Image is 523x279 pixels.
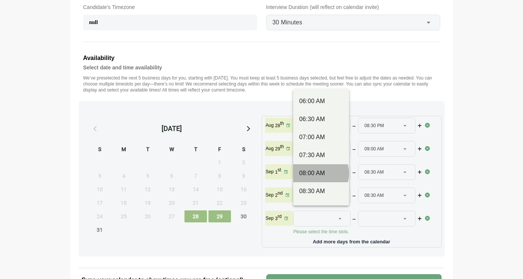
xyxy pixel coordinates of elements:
[232,170,255,182] span: Saturday, August 9, 2025
[112,197,135,209] span: Monday, August 18, 2025
[184,210,207,222] span: Thursday, August 28, 2025
[83,3,257,12] label: Candidate's Timezone
[184,170,207,182] span: Thursday, August 7, 2025
[299,151,343,160] div: 07:30 AM
[208,197,231,209] span: Friday, August 22, 2025
[232,210,255,222] span: Saturday, August 30, 2025
[275,146,280,151] strong: 29
[112,183,135,195] span: Monday, August 11, 2025
[266,169,274,175] p: Sep
[160,183,183,195] span: Wednesday, August 13, 2025
[273,18,303,27] span: 30 Minutes
[184,145,207,155] div: T
[275,169,278,175] strong: 1
[232,183,255,195] span: Saturday, August 16, 2025
[112,145,135,155] div: M
[266,215,274,221] p: Sep
[83,53,440,63] h3: Availability
[136,210,159,222] span: Tuesday, August 26, 2025
[266,145,274,151] p: Aug
[364,141,384,156] span: 09:00 AM
[88,170,111,182] span: Sunday, August 3, 2025
[293,229,424,235] p: Please select the time slots.
[280,121,284,126] sup: th
[136,183,159,195] span: Tuesday, August 12, 2025
[208,183,231,195] span: Friday, August 15, 2025
[299,115,343,124] div: 06:30 AM
[232,145,255,155] div: S
[162,123,182,134] div: [DATE]
[299,205,343,214] div: 09:00 AM
[299,169,343,178] div: 08:00 AM
[232,197,255,209] span: Saturday, August 23, 2025
[160,145,183,155] div: W
[83,63,440,72] h4: Select date and time availability
[112,210,135,222] span: Monday, August 25, 2025
[136,170,159,182] span: Tuesday, August 5, 2025
[160,170,183,182] span: Wednesday, August 6, 2025
[280,144,284,149] sup: th
[266,192,274,198] p: Sep
[160,210,183,222] span: Wednesday, August 27, 2025
[266,3,440,12] label: Interview Duration (will reflect on calendar invite)
[299,133,343,142] div: 07:00 AM
[275,123,280,128] strong: 28
[278,167,281,172] sup: st
[88,183,111,195] span: Sunday, August 10, 2025
[299,97,343,106] div: 06:00 AM
[278,190,283,196] sup: nd
[136,145,159,155] div: T
[88,197,111,209] span: Sunday, August 17, 2025
[299,187,343,196] div: 08:30 AM
[184,197,207,209] span: Thursday, August 21, 2025
[112,170,135,182] span: Monday, August 4, 2025
[136,197,159,209] span: Tuesday, August 19, 2025
[278,214,282,219] sup: rd
[208,170,231,182] span: Friday, August 8, 2025
[208,156,231,168] span: Friday, August 1, 2025
[364,165,384,180] span: 08:30 AM
[184,183,207,195] span: Thursday, August 14, 2025
[265,236,438,244] p: Add more days from the calendar
[88,145,111,155] div: S
[275,193,278,198] strong: 2
[88,210,111,222] span: Sunday, August 24, 2025
[83,75,440,93] p: We’ve preselected the next 5 business days for you, starting with [DATE]. You must keep at least ...
[266,122,274,128] p: Aug
[364,188,384,203] span: 08:30 AM
[364,118,384,133] span: 08:30 PM
[208,210,231,222] span: Friday, August 29, 2025
[88,224,111,236] span: Sunday, August 31, 2025
[275,216,278,221] strong: 3
[160,197,183,209] span: Wednesday, August 20, 2025
[208,145,231,155] div: F
[232,156,255,168] span: Saturday, August 2, 2025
